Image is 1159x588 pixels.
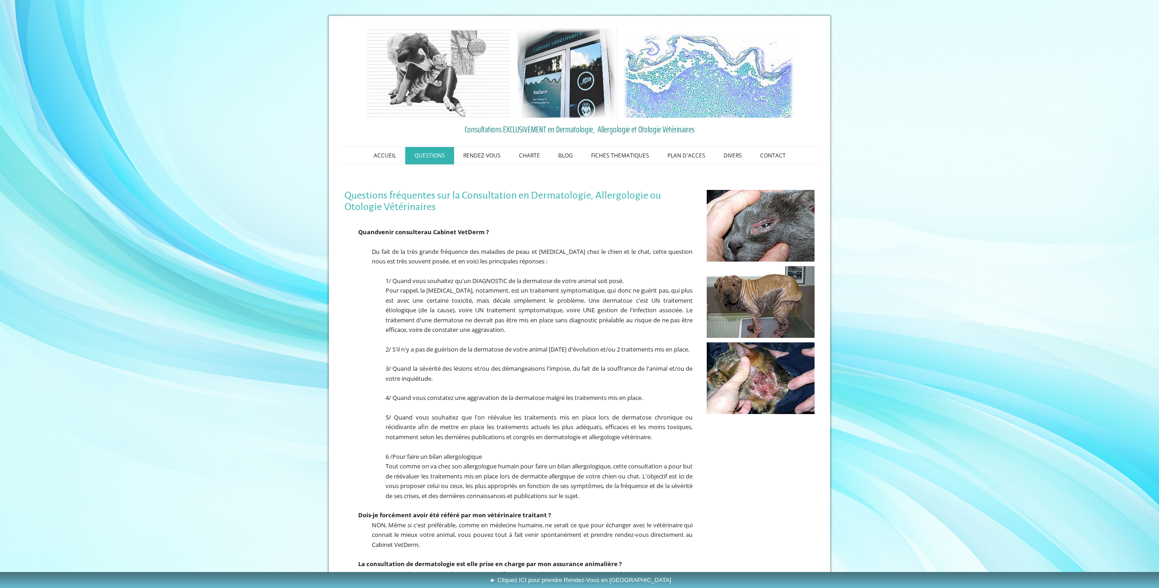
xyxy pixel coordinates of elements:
a: Consultations EXCLUSIVEMENT en Dermatologie, Allergologie et Otologie Vétérinaires [344,122,815,136]
a: BLOG [549,147,582,164]
a: QUESTIONS [405,147,454,164]
span: et VetDerm ? [450,228,489,236]
span: and [367,228,378,236]
span: 4/ Quand vous constatez une aggravation de la dermatose malgré les traitements mis en place. [386,394,643,402]
span: Dois-je forcément avoir été référé par mon vétérinaire traitant ? [358,511,551,519]
span: Pour rappel, la [MEDICAL_DATA], notamment, est un traitement symptomatique, qui donc ne guérit pa... [386,286,693,334]
a: ACCUEIL [365,147,405,164]
a: FICHES THEMATIQUES [582,147,658,164]
span: Tout comme on va chez son allergologue humain pour faire un bilan allergologique, cette consultat... [386,462,693,500]
a: CHARTE [510,147,549,164]
span: 2/ S'il n'y a pas de guérison de la dermatose de votre animal [DATE] d'évolution et/ou 2 traiteme... [386,345,689,353]
a: RENDEZ-VOUS [454,147,510,164]
a: PLAN D'ACCES [658,147,714,164]
a: DIVERS [714,147,751,164]
span: venir consulter [378,228,424,236]
span: Du fait de la très grande fréquence des maladies de peau et [MEDICAL_DATA] chez le chien et le ch... [372,247,693,266]
span: ► Cliquez ICI pour prendre Rendez-Vous en [GEOGRAPHIC_DATA] [490,577,671,583]
span: La consultation de dermatologie est elle prise en charge par mon assurance animalière ? [358,560,622,568]
h1: Questions fréquentes sur la Consultation en Dermatologie, Allergologie ou Otologie Vétérinaires [344,190,693,213]
span: 1/ Quand vous souhaitez qu'un DIAGNOSTIC de la dermatose de votre animal soit posé. [386,277,624,285]
span: au Cabin [424,228,450,236]
span: 5/ Quand vous souhaitez que l'on réévalue les traitements mis en place lors de dermatose chroniqu... [386,413,693,441]
span: 6 /Pour faire un bilan allergologique [386,452,482,461]
span: 3/ Quand la sévérité des lésions et/ou des démangeaisons l'impose, du fait de la souffrance de l'... [386,364,693,383]
span: Qu [358,228,367,236]
span: NON. Même si c'est préférable, comme en médecine humaine, ne serait ce que pour échanger avec le ... [372,521,693,549]
a: CONTACT [751,147,795,164]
